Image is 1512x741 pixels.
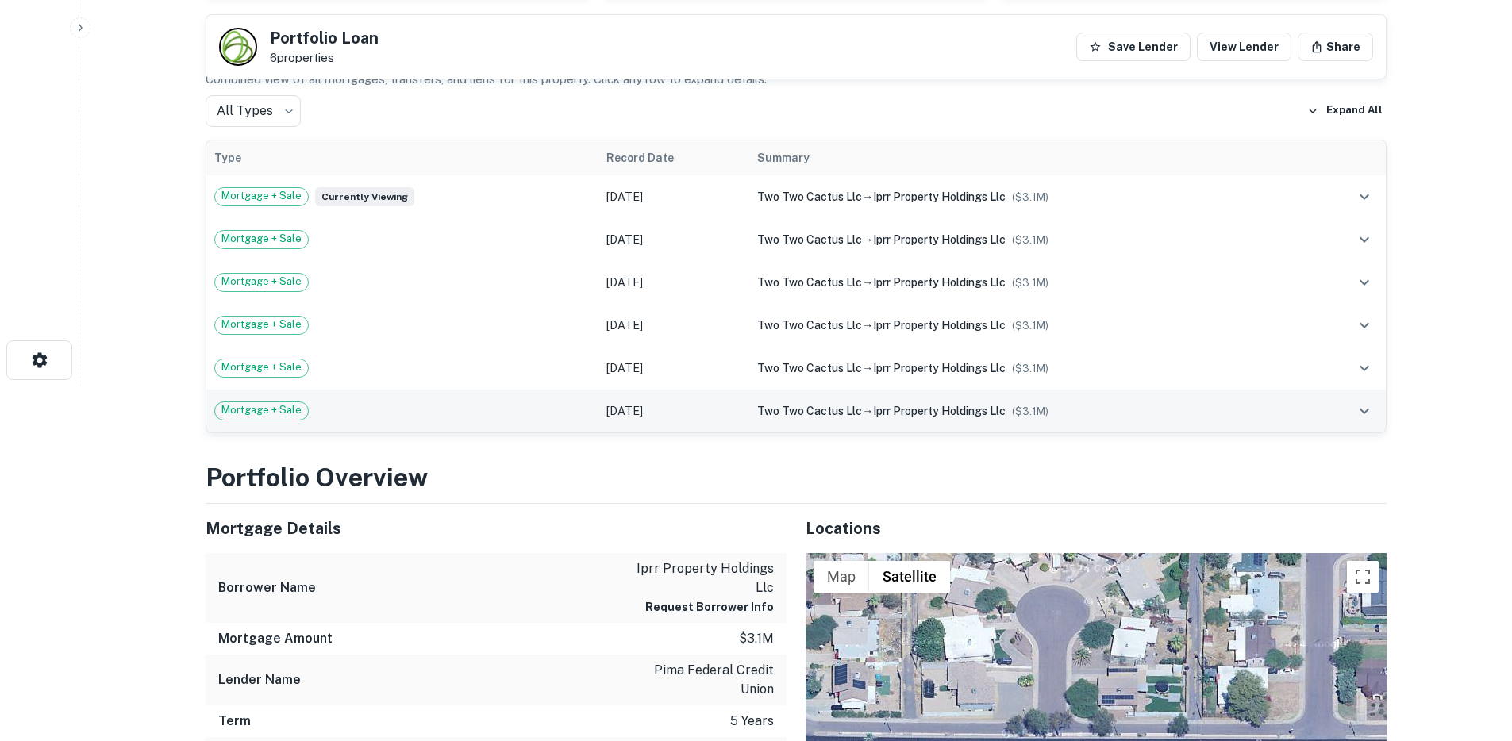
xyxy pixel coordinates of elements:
[1351,397,1378,424] button: expand row
[1303,99,1387,123] button: Expand All
[873,405,1006,417] span: iprr property holdings llc
[270,30,379,46] h5: Portfolio Loan
[1351,226,1378,253] button: expand row
[215,188,308,204] span: Mortgage + Sale
[757,402,1299,420] div: →
[739,629,774,648] p: $3.1m
[215,317,308,332] span: Mortgage + Sale
[757,319,862,332] span: two two cactus llc
[598,218,750,261] td: [DATE]
[757,276,862,289] span: two two cactus llc
[598,347,750,390] td: [DATE]
[1012,277,1048,289] span: ($ 3.1M )
[814,561,869,593] button: Show street map
[315,187,414,206] span: Currently viewing
[1012,363,1048,374] span: ($ 3.1M )
[749,140,1307,175] th: Summary
[645,597,774,616] button: Request Borrower Info
[598,390,750,432] td: [DATE]
[757,231,1299,248] div: →
[218,712,251,731] h6: Term
[1012,405,1048,417] span: ($ 3.1M )
[1351,355,1378,382] button: expand row
[218,629,333,648] h6: Mortgage Amount
[206,516,787,540] h5: Mortgage Details
[757,362,862,374] span: two two cactus llc
[757,233,862,246] span: two two cactus llc
[206,140,598,175] th: Type
[206,95,301,127] div: All Types
[1347,561,1379,593] button: Toggle fullscreen view
[206,459,1387,497] h3: Portfolio Overview
[1351,312,1378,339] button: expand row
[873,362,1006,374] span: iprr property holdings llc
[806,516,1387,540] h5: Locations
[757,317,1299,334] div: →
[1197,33,1291,61] a: View Lender
[1351,183,1378,210] button: expand row
[757,274,1299,291] div: →
[218,578,316,597] h6: Borrower Name
[1298,33,1373,61] button: Share
[215,231,308,247] span: Mortgage + Sale
[598,175,750,218] td: [DATE]
[757,190,862,203] span: two two cactus llc
[215,402,308,418] span: Mortgage + Sale
[1012,234,1048,246] span: ($ 3.1M )
[215,359,308,375] span: Mortgage + Sale
[1351,269,1378,296] button: expand row
[757,188,1299,205] div: →
[1012,320,1048,332] span: ($ 3.1M )
[218,670,301,689] h6: Lender Name
[1076,33,1191,61] button: Save Lender
[1433,563,1512,639] iframe: Chat Widget
[757,405,862,417] span: two two cactus llc
[215,274,308,290] span: Mortgage + Sale
[873,233,1006,246] span: iprr property holdings llc
[873,319,1006,332] span: iprr property holdings llc
[270,51,379,65] p: 6 properties
[757,359,1299,377] div: →
[873,190,1006,203] span: iprr property holdings llc
[598,140,750,175] th: Record Date
[598,261,750,304] td: [DATE]
[598,304,750,347] td: [DATE]
[869,561,950,593] button: Show satellite imagery
[730,712,774,731] p: 5 years
[631,559,774,597] p: iprr property holdings llc
[873,276,1006,289] span: iprr property holdings llc
[631,661,774,699] p: pima federal credit union
[1012,191,1048,203] span: ($ 3.1M )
